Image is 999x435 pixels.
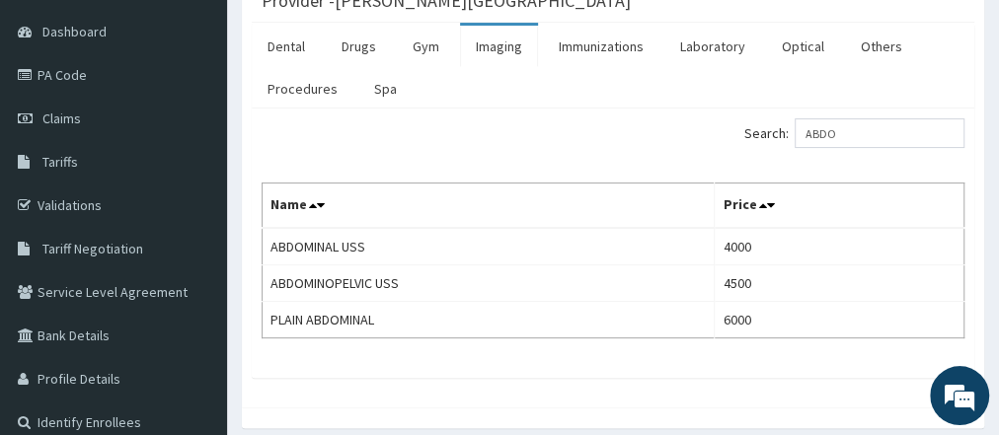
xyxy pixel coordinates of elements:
[42,23,107,40] span: Dashboard
[42,109,81,127] span: Claims
[845,26,918,67] a: Others
[543,26,659,67] a: Immunizations
[715,265,964,302] td: 4500
[37,99,80,148] img: d_794563401_company_1708531726252_794563401
[744,118,964,148] label: Search:
[664,26,761,67] a: Laboratory
[263,228,715,265] td: ABDOMINAL USS
[252,26,321,67] a: Dental
[252,68,353,109] a: Procedures
[397,26,455,67] a: Gym
[326,26,392,67] a: Drugs
[766,26,840,67] a: Optical
[795,118,964,148] input: Search:
[115,107,272,306] span: We're online!
[460,26,538,67] a: Imaging
[358,68,413,109] a: Spa
[103,110,332,136] div: Chat with us now
[263,183,715,229] th: Name
[715,183,964,229] th: Price
[10,254,376,324] textarea: Type your message and hit 'Enter'
[324,10,371,57] div: Minimize live chat window
[715,228,964,265] td: 4000
[263,302,715,338] td: PLAIN ABDOMINAL
[42,240,143,257] span: Tariff Negotiation
[263,265,715,302] td: ABDOMINOPELVIC USS
[42,153,78,171] span: Tariffs
[715,302,964,338] td: 6000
